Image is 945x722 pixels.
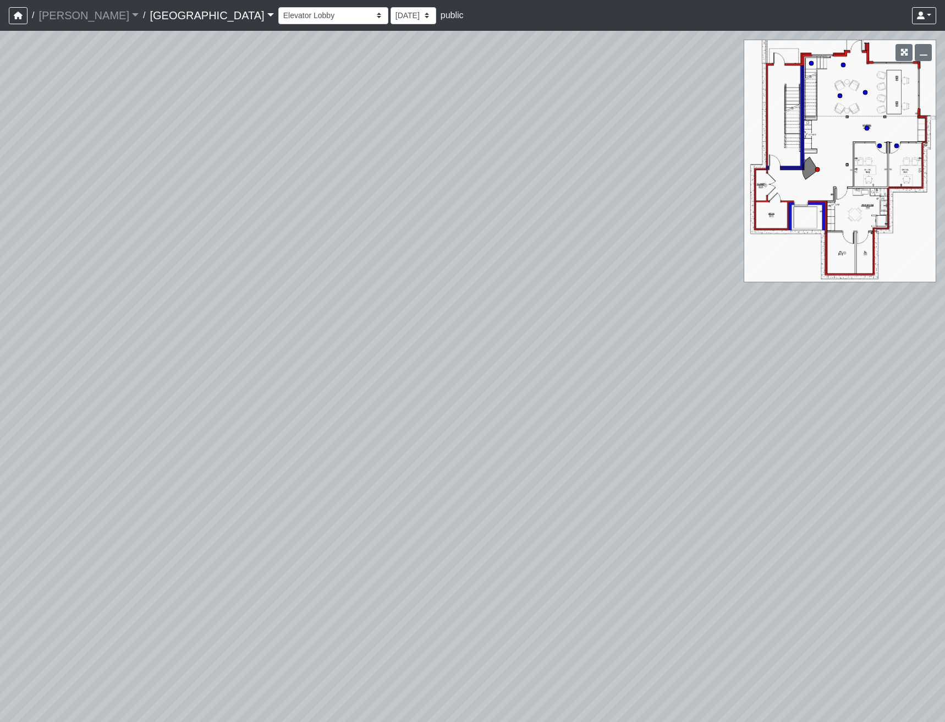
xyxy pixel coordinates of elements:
a: [GEOGRAPHIC_DATA] [150,4,273,26]
span: / [28,4,39,26]
span: / [139,4,150,26]
a: [PERSON_NAME] [39,4,139,26]
span: public [441,10,464,20]
iframe: Ybug feedback widget [8,700,73,722]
